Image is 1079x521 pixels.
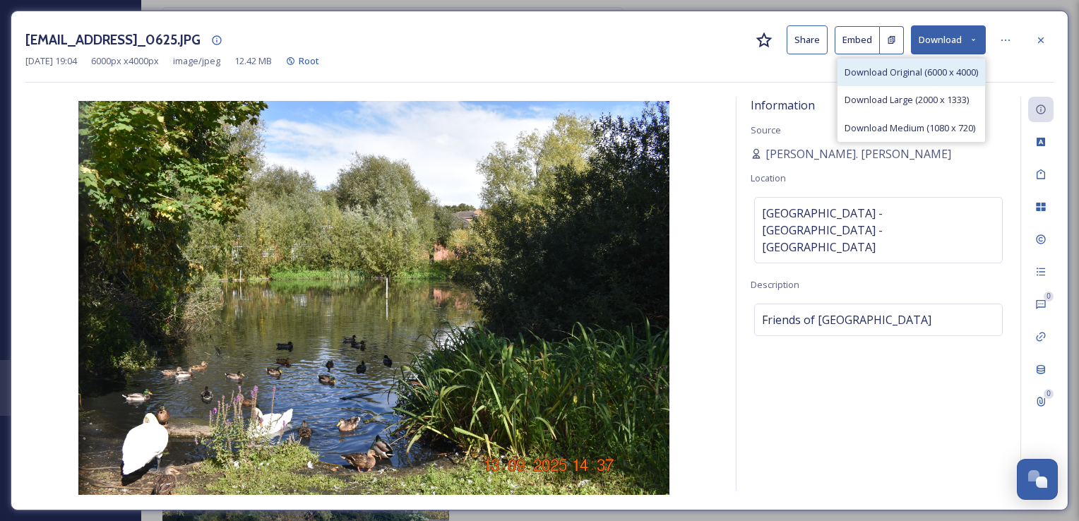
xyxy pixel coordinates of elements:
[299,54,319,67] span: Root
[845,93,969,107] span: Download Large (2000 x 1333)
[762,205,995,256] span: [GEOGRAPHIC_DATA] - [GEOGRAPHIC_DATA] - [GEOGRAPHIC_DATA]
[762,311,931,328] span: Friends of [GEOGRAPHIC_DATA]
[765,145,951,162] span: [PERSON_NAME]. [PERSON_NAME]
[787,25,828,54] button: Share
[751,97,815,113] span: Information
[911,25,986,54] button: Download
[25,54,77,68] span: [DATE] 19:04
[1017,459,1058,500] button: Open Chat
[835,26,880,54] button: Embed
[751,124,781,136] span: Source
[751,172,786,184] span: Location
[845,66,978,79] span: Download Original (6000 x 4000)
[173,54,220,68] span: image/jpeg
[1044,389,1054,399] div: 0
[234,54,272,68] span: 12.42 MB
[845,121,975,135] span: Download Medium (1080 x 720)
[91,54,159,68] span: 6000 px x 4000 px
[751,278,799,291] span: Description
[25,101,722,495] img: SwanhavenPark%40gmail.com-DSC_0625.JPG
[25,30,201,50] h3: [EMAIL_ADDRESS]_0625.JPG
[1044,292,1054,301] div: 0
